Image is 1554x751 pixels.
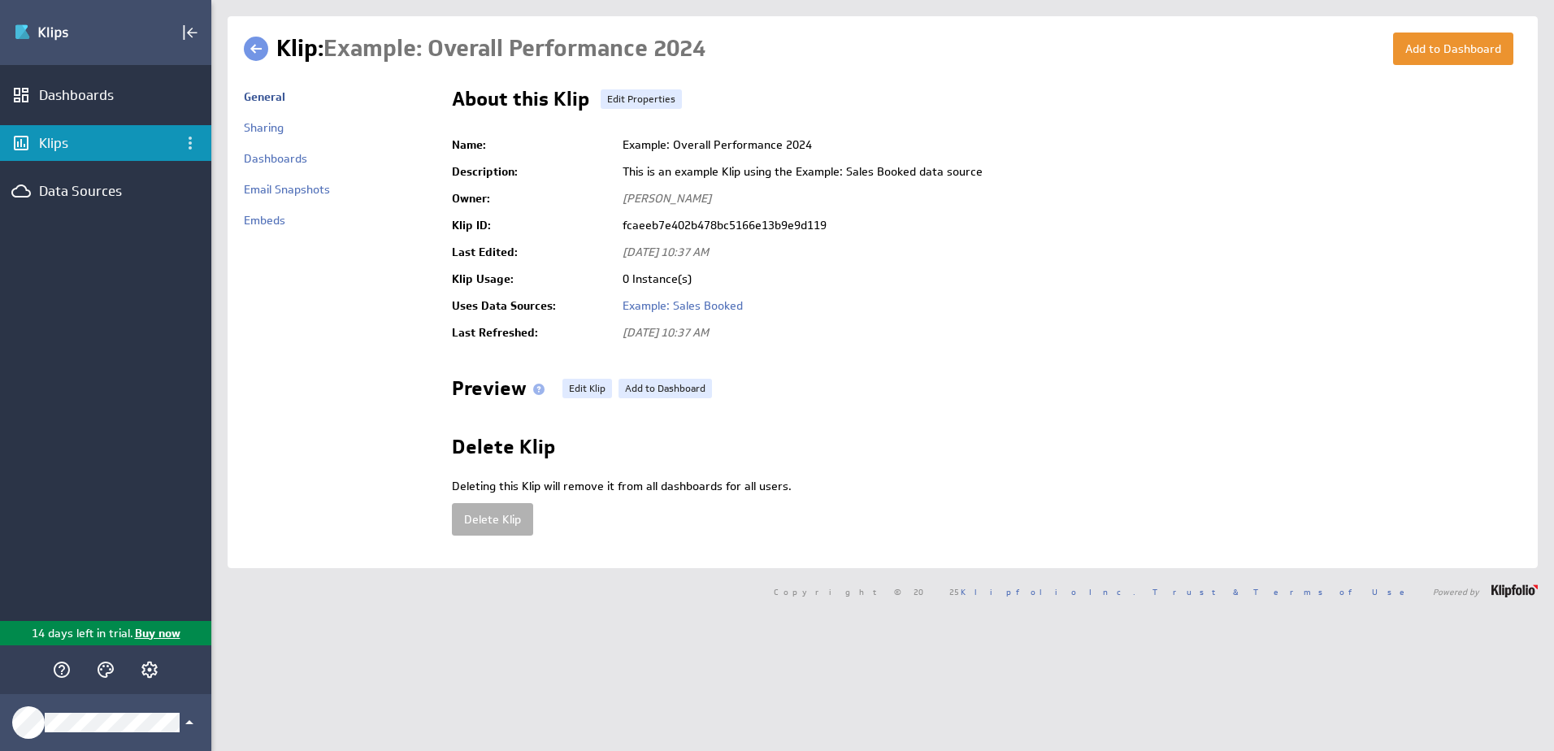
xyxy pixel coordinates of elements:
td: fcaeeb7e402b478bc5166e13b9e9d119 [614,212,1521,239]
a: Dashboards [244,151,307,166]
a: Edit Properties [601,89,682,109]
h2: Preview [452,379,551,405]
div: Help [48,656,76,684]
a: Embeds [244,213,285,228]
h2: Delete Klip [452,437,555,463]
span: [DATE] 10:37 AM [623,325,709,340]
button: Add to Dashboard [1393,33,1513,65]
td: Owner: [452,185,614,212]
a: Klipfolio Inc. [961,586,1135,597]
td: Klip ID: [452,212,614,239]
h2: About this Klip [452,89,589,115]
div: Account and settings [136,656,163,684]
div: Go to Dashboards [14,20,128,46]
div: Klips [39,134,172,152]
svg: Themes [96,660,115,679]
button: Delete Klip [452,503,533,536]
div: Klips menu [176,129,204,157]
span: Powered by [1433,588,1479,596]
a: Add to Dashboard [619,379,712,398]
span: [PERSON_NAME] [623,191,711,206]
p: 14 days left in trial. [32,625,133,642]
a: Sharing [244,120,284,135]
td: 0 Instance(s) [614,266,1521,293]
div: Dashboards [39,86,172,104]
td: Klip Usage: [452,266,614,293]
td: Name: [452,132,614,158]
img: Klipfolio klips logo [14,20,128,46]
img: logo-footer.png [1491,584,1538,597]
a: Edit Klip [562,379,612,398]
a: Email Snapshots [244,182,330,197]
a: Example: Sales Booked [623,298,743,313]
td: This is an example Klip using the Example: Sales Booked data source [614,158,1521,185]
p: Deleting this Klip will remove it from all dashboards for all users. [452,479,1521,495]
div: Themes [92,656,119,684]
p: Buy now [133,625,180,642]
div: Collapse [176,19,204,46]
td: Example: Overall Performance 2024 [614,132,1521,158]
div: Data Sources [39,182,172,200]
td: Last Edited: [452,239,614,266]
td: Last Refreshed: [452,319,614,346]
span: Copyright © 2025 [774,588,1135,596]
h1: Klip: [276,33,705,65]
td: Description: [452,158,614,185]
svg: Account and settings [140,660,159,679]
span: Example: Overall Performance 2024 [323,33,705,63]
a: General [244,89,285,104]
td: Uses Data Sources: [452,293,614,319]
span: [DATE] 10:37 AM [623,245,709,259]
a: Trust & Terms of Use [1152,586,1416,597]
